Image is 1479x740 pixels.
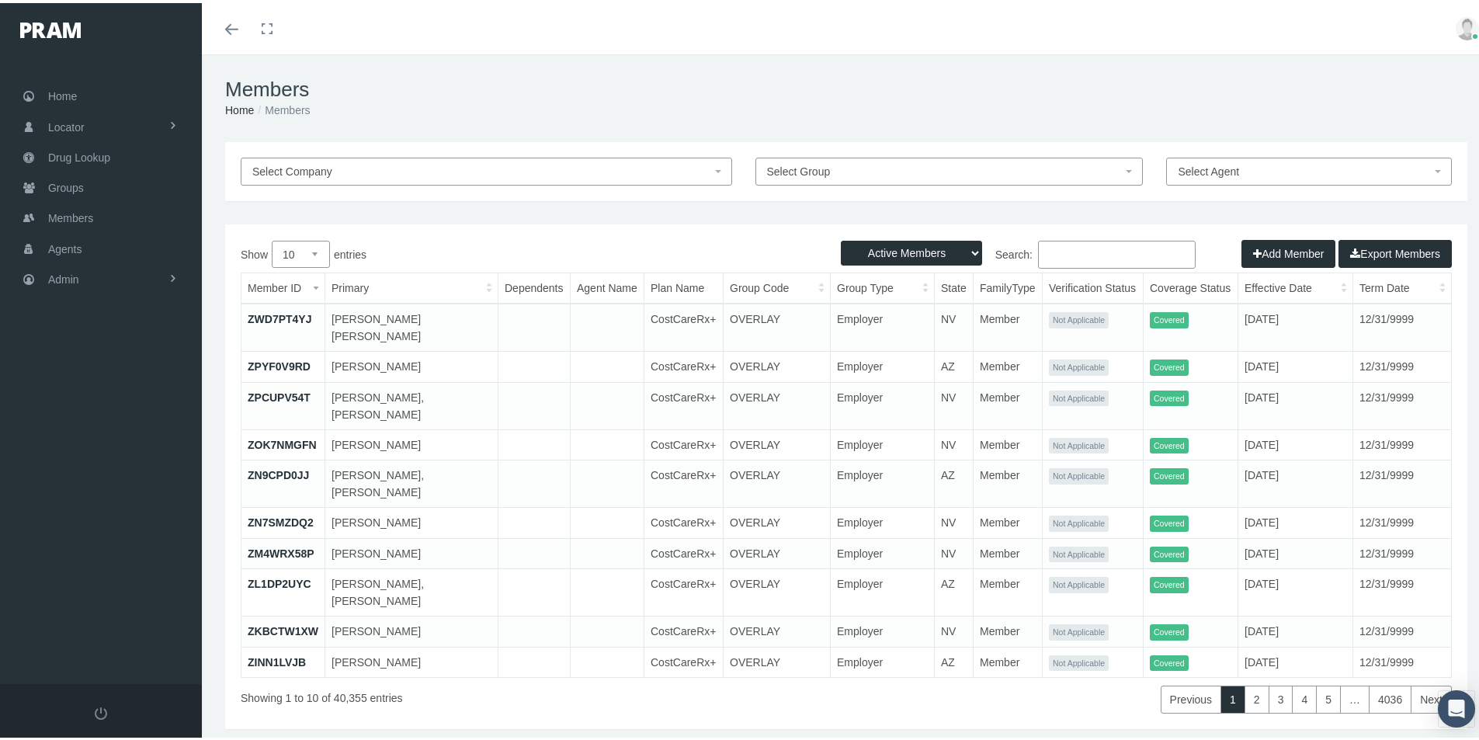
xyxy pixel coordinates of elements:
td: Employer [831,644,935,674]
td: OVERLAY [724,505,831,536]
td: [PERSON_NAME] [325,426,498,457]
span: Agents [48,231,82,261]
span: Drug Lookup [48,140,110,169]
a: 2 [1245,683,1269,710]
th: State [935,270,974,301]
td: [DATE] [1238,535,1353,566]
span: Not Applicable [1049,621,1109,638]
td: [DATE] [1238,301,1353,349]
input: Search: [1038,238,1196,266]
td: [DATE] [1238,457,1353,505]
td: NV [935,505,974,536]
span: Covered [1150,512,1189,529]
span: Covered [1150,309,1189,325]
td: [DATE] [1238,613,1353,644]
td: AZ [935,349,974,380]
button: Export Members [1338,237,1452,265]
label: Search: [846,238,1196,266]
td: NV [935,379,974,426]
td: 12/31/9999 [1353,349,1452,380]
a: … [1340,683,1370,710]
span: Select Agent [1178,162,1239,175]
a: 5 [1316,683,1341,710]
span: Not Applicable [1049,309,1109,325]
td: 12/31/9999 [1353,379,1452,426]
th: Member ID: activate to sort column ascending [241,270,325,301]
td: Employer [831,301,935,349]
h1: Members [225,75,1467,99]
span: Not Applicable [1049,652,1109,669]
span: Groups [48,170,84,200]
span: Not Applicable [1049,387,1109,404]
a: ZN9CPD0JJ [248,466,309,478]
td: Member [974,301,1043,349]
th: Primary: activate to sort column ascending [325,270,498,301]
td: NV [935,535,974,566]
th: Coverage Status [1144,270,1238,301]
td: Employer [831,349,935,380]
a: ZPYF0V9RD [248,357,311,370]
th: FamilyType [974,270,1043,301]
td: [PERSON_NAME] [325,535,498,566]
td: [DATE] [1238,566,1353,613]
span: Covered [1150,574,1189,590]
td: CostCareRx+ [644,379,724,426]
td: Employer [831,426,935,457]
td: [DATE] [1238,426,1353,457]
td: 12/31/9999 [1353,566,1452,613]
li: Members [254,99,310,116]
th: Dependents [498,270,571,301]
td: Employer [831,379,935,426]
button: Add Member [1241,237,1335,265]
th: Group Code: activate to sort column ascending [724,270,831,301]
td: CostCareRx+ [644,457,724,505]
td: OVERLAY [724,379,831,426]
span: Covered [1150,387,1189,404]
td: Member [974,613,1043,644]
td: NV [935,301,974,349]
td: CostCareRx+ [644,349,724,380]
td: Member [974,644,1043,674]
span: Not Applicable [1049,356,1109,373]
th: Verification Status [1043,270,1144,301]
td: CostCareRx+ [644,566,724,613]
td: CostCareRx+ [644,426,724,457]
a: 1 [1220,683,1245,710]
a: ZL1DP2UYC [248,575,311,587]
td: Employer [831,505,935,536]
td: OVERLAY [724,457,831,505]
span: Not Applicable [1049,574,1109,590]
span: Covered [1150,465,1189,481]
td: [DATE] [1238,379,1353,426]
a: 4 [1292,683,1317,710]
td: 12/31/9999 [1353,426,1452,457]
td: OVERLAY [724,566,831,613]
td: Member [974,535,1043,566]
th: Effective Date: activate to sort column ascending [1238,270,1353,301]
span: Members [48,200,93,230]
td: NV [935,426,974,457]
td: AZ [935,644,974,674]
td: [PERSON_NAME] [325,505,498,536]
td: [DATE] [1238,505,1353,536]
span: Covered [1150,544,1189,560]
span: Select Company [252,162,332,175]
td: OVERLAY [724,301,831,349]
td: [PERSON_NAME], [PERSON_NAME] [325,379,498,426]
td: [PERSON_NAME] [325,644,498,674]
img: user-placeholder.jpg [1456,14,1479,37]
td: 12/31/9999 [1353,644,1452,674]
td: Employer [831,535,935,566]
select: Showentries [272,238,330,265]
td: OVERLAY [724,613,831,644]
th: Term Date: activate to sort column ascending [1353,270,1452,301]
td: Employer [831,566,935,613]
a: ZN7SMZDQ2 [248,513,314,526]
td: 12/31/9999 [1353,613,1452,644]
td: 12/31/9999 [1353,457,1452,505]
td: NV [935,613,974,644]
td: OVERLAY [724,535,831,566]
a: Home [225,101,254,113]
td: [DATE] [1238,349,1353,380]
td: Member [974,566,1043,613]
